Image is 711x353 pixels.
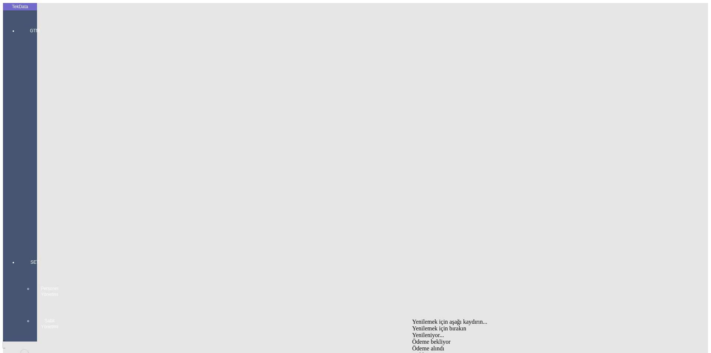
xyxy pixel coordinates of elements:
[412,339,696,345] div: Ödeme bekliyor
[412,325,696,332] div: Yenilemek için bırakın
[24,28,46,34] span: GTM
[39,318,61,330] span: Sabit Yönetimi
[412,319,696,325] div: Yenilemek için aşağı kaydırın...
[3,4,37,10] div: TekData
[412,345,696,352] div: Ödeme alındı
[24,259,46,265] span: SET
[412,332,696,339] div: Yenileniyor...
[39,286,61,297] span: Personel Yönetimi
